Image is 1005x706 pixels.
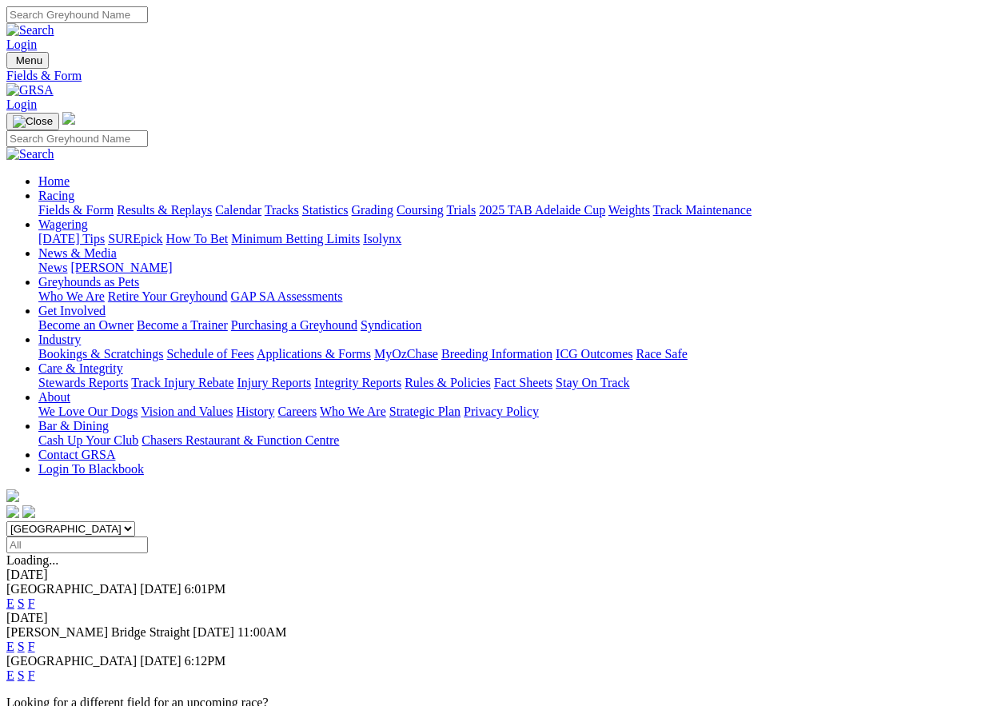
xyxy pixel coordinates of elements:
a: Minimum Betting Limits [231,232,360,245]
span: 6:01PM [185,582,226,596]
span: [GEOGRAPHIC_DATA] [6,582,137,596]
span: [DATE] [140,582,181,596]
img: GRSA [6,83,54,98]
a: ICG Outcomes [556,347,632,361]
a: Schedule of Fees [166,347,253,361]
a: Injury Reports [237,376,311,389]
a: Login To Blackbook [38,462,144,476]
a: Trials [446,203,476,217]
a: F [28,640,35,653]
div: News & Media [38,261,999,275]
div: Bar & Dining [38,433,999,448]
a: 2025 TAB Adelaide Cup [479,203,605,217]
input: Search [6,6,148,23]
span: Loading... [6,553,58,567]
a: Login [6,98,37,111]
div: Get Involved [38,318,999,333]
a: Wagering [38,217,88,231]
div: Greyhounds as Pets [38,289,999,304]
a: Greyhounds as Pets [38,275,139,289]
a: Cash Up Your Club [38,433,138,447]
a: Track Maintenance [653,203,752,217]
a: Bookings & Scratchings [38,347,163,361]
a: Contact GRSA [38,448,115,461]
span: [GEOGRAPHIC_DATA] [6,654,137,668]
a: Strategic Plan [389,405,461,418]
a: SUREpick [108,232,162,245]
a: Fields & Form [38,203,114,217]
a: Careers [277,405,317,418]
a: Care & Integrity [38,361,123,375]
a: E [6,640,14,653]
a: Stay On Track [556,376,629,389]
a: Become an Owner [38,318,134,332]
a: Applications & Forms [257,347,371,361]
a: News [38,261,67,274]
img: Search [6,147,54,162]
a: Become a Trainer [137,318,228,332]
a: Fact Sheets [494,376,552,389]
span: [DATE] [193,625,234,639]
a: Tracks [265,203,299,217]
button: Toggle navigation [6,113,59,130]
div: Care & Integrity [38,376,999,390]
a: Who We Are [38,289,105,303]
a: Home [38,174,70,188]
a: Integrity Reports [314,376,401,389]
a: Statistics [302,203,349,217]
img: Search [6,23,54,38]
a: [PERSON_NAME] [70,261,172,274]
a: Industry [38,333,81,346]
a: About [38,390,70,404]
a: How To Bet [166,232,229,245]
a: Login [6,38,37,51]
a: Chasers Restaurant & Function Centre [142,433,339,447]
div: Racing [38,203,999,217]
a: Results & Replays [117,203,212,217]
a: Purchasing a Greyhound [231,318,357,332]
a: E [6,668,14,682]
img: logo-grsa-white.png [62,112,75,125]
a: [DATE] Tips [38,232,105,245]
a: Bar & Dining [38,419,109,433]
a: S [18,640,25,653]
a: We Love Our Dogs [38,405,138,418]
a: Get Involved [38,304,106,317]
a: Grading [352,203,393,217]
a: Racing [38,189,74,202]
img: facebook.svg [6,505,19,518]
a: F [28,596,35,610]
button: Toggle navigation [6,52,49,69]
a: Privacy Policy [464,405,539,418]
a: Rules & Policies [405,376,491,389]
span: 11:00AM [237,625,287,639]
a: Retire Your Greyhound [108,289,228,303]
div: [DATE] [6,568,999,582]
div: Industry [38,347,999,361]
a: MyOzChase [374,347,438,361]
img: twitter.svg [22,505,35,518]
span: 6:12PM [185,654,226,668]
span: [PERSON_NAME] Bridge Straight [6,625,189,639]
a: Weights [608,203,650,217]
a: Track Injury Rebate [131,376,233,389]
a: History [236,405,274,418]
a: S [18,596,25,610]
div: Wagering [38,232,999,246]
img: logo-grsa-white.png [6,489,19,502]
input: Search [6,130,148,147]
a: Vision and Values [141,405,233,418]
a: S [18,668,25,682]
a: Calendar [215,203,261,217]
a: GAP SA Assessments [231,289,343,303]
div: [DATE] [6,611,999,625]
a: Syndication [361,318,421,332]
a: Fields & Form [6,69,999,83]
a: News & Media [38,246,117,260]
a: F [28,668,35,682]
a: Breeding Information [441,347,552,361]
img: Close [13,115,53,128]
input: Select date [6,536,148,553]
a: Isolynx [363,232,401,245]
